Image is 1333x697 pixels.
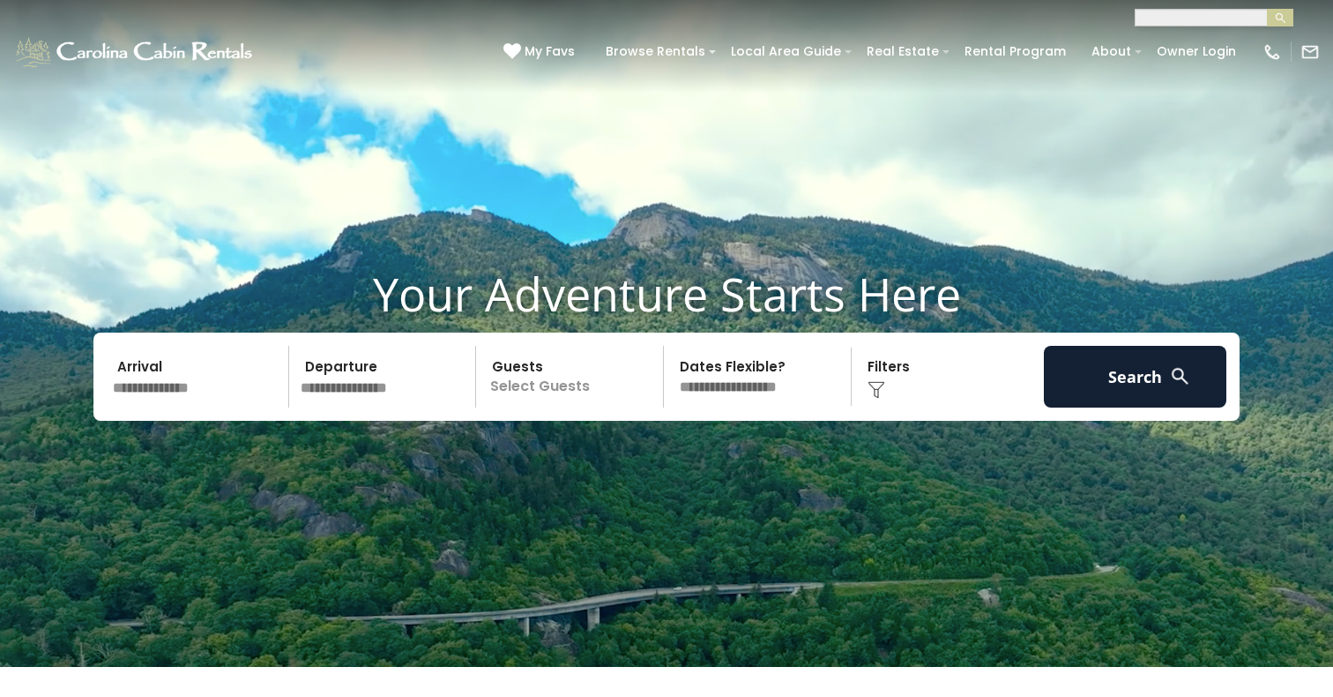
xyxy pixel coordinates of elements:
[1262,42,1282,62] img: phone-regular-white.png
[597,38,714,65] a: Browse Rentals
[1169,365,1191,387] img: search-regular-white.png
[503,42,579,62] a: My Favs
[1148,38,1245,65] a: Owner Login
[1083,38,1140,65] a: About
[13,34,257,70] img: White-1-1-2.png
[722,38,850,65] a: Local Area Guide
[956,38,1075,65] a: Rental Program
[525,42,575,61] span: My Favs
[858,38,948,65] a: Real Estate
[1044,346,1226,408] button: Search
[13,266,1320,321] h1: Your Adventure Starts Here
[481,346,663,408] p: Select Guests
[1300,42,1320,62] img: mail-regular-white.png
[868,381,885,399] img: filter--v1.png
